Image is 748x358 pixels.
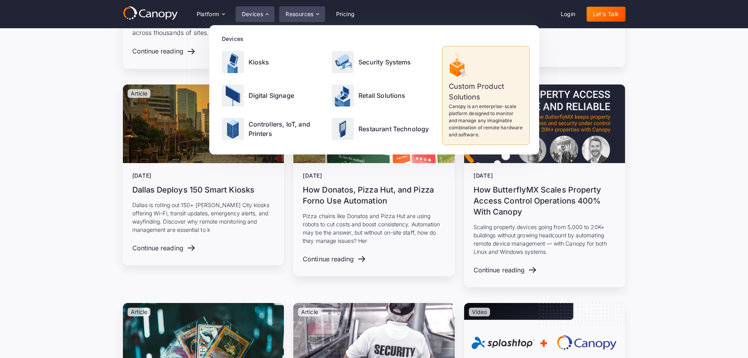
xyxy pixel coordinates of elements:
a: Article[DATE]Dallas Deploys 150 Smart KiosksDallas is rolling out 150+ [PERSON_NAME] City kiosks ... [123,84,284,266]
div: Resources [279,6,325,22]
a: Pricing [330,7,361,22]
div: Devices [242,11,263,17]
div: [DATE] [132,173,275,179]
a: Custom Product SolutionsCanopy is an enterprise-scale platform designed to monitor and manage any... [442,46,530,145]
p: Security Systems [358,57,411,67]
p: Kiosks [249,57,269,67]
p: Video [472,309,487,315]
p: Dallas is rolling out 150+ [PERSON_NAME] City kiosks offering Wi-Fi, transit updates, emergency a... [132,201,275,234]
p: Controllers, IoT, and Printers [249,119,324,138]
a: Let's Talk [587,7,625,22]
p: Restaurant Technology [358,124,429,134]
h3: Dallas Deploys 150 Smart Kiosks [132,184,275,195]
p: Pizza chains like Donatos and Pizza Hut are using robots to cut costs and boost consistency. Auto... [303,212,445,245]
a: Kiosks [219,46,327,78]
p: Article [131,91,148,96]
div: Continue reading [132,244,183,252]
div: Platform [190,6,231,22]
div: [DATE] [303,173,445,179]
p: Custom Product Solutions [449,81,523,102]
h3: How Donatos, Pizza Hut, and Pizza Forno Use Automation [303,184,445,206]
div: Continue reading [474,266,525,274]
p: Article [131,309,148,315]
div: Devices [236,6,275,22]
div: Continue reading [303,255,354,263]
a: Login [554,7,582,22]
a: Article[DATE]How ButterflyMX Scales Property Access Control Operations 400% With CanopyScaling pr... [464,84,625,288]
nav: Devices [209,25,539,154]
p: Canopy is an enterprise-scale platform designed to monitor and manage any imaginable combination ... [449,103,523,138]
a: Article[DATE]How Donatos, Pizza Hut, and Pizza Forno Use AutomationPizza chains like Donatos and ... [293,84,455,277]
div: Platform [197,11,219,17]
div: Continue reading [132,48,183,55]
a: Digital Signage [219,79,327,111]
div: [DATE] [474,173,616,179]
div: Devices [222,35,530,43]
a: Retail Solutions [329,79,437,111]
p: Retail Solutions [358,91,406,100]
p: Article [301,309,318,315]
a: Restaurant Technology [329,113,437,145]
p: Digital Signage [249,91,294,100]
h3: How ButterflyMX Scales Property Access Control Operations 400% With Canopy [474,184,616,217]
a: Controllers, IoT, and Printers [219,113,327,145]
div: Resources [285,11,314,17]
p: Scaling property devices going from 5,000 to 20K+ buildings without growing headcount by automati... [474,223,616,256]
a: Security Systems [329,46,437,78]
